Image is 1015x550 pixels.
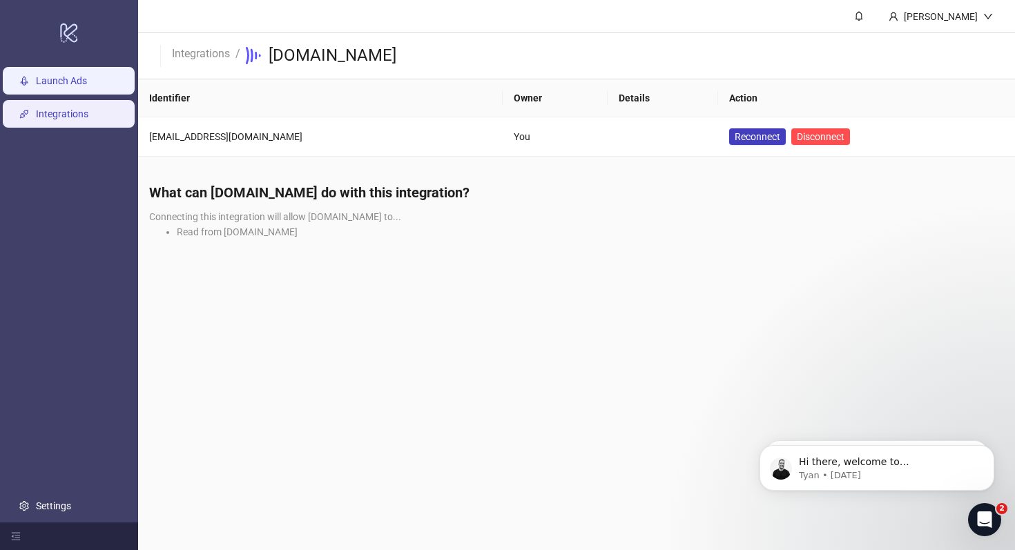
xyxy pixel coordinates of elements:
[791,128,850,145] button: Disconnect
[608,79,718,117] th: Details
[36,108,88,119] a: Integrations
[177,224,1004,239] li: Read from [DOMAIN_NAME]
[983,12,993,21] span: down
[854,11,864,21] span: bell
[514,129,597,144] div: You
[269,45,396,67] h3: [DOMAIN_NAME]
[735,129,780,144] span: Reconnect
[149,211,401,222] span: Connecting this integration will allow [DOMAIN_NAME] to...
[797,131,844,142] span: Disconnect
[968,503,1001,536] iframe: Intercom live chat
[149,129,492,144] div: [EMAIL_ADDRESS][DOMAIN_NAME]
[996,503,1007,514] span: 2
[138,79,503,117] th: Identifier
[739,416,1015,513] iframe: Intercom notifications message
[169,45,233,60] a: Integrations
[11,531,21,541] span: menu-fold
[729,128,786,145] a: Reconnect
[36,500,71,511] a: Settings
[36,75,87,86] a: Launch Ads
[889,12,898,21] span: user
[235,45,240,67] li: /
[503,79,608,117] th: Owner
[246,47,263,64] svg: Frame.io Logo
[898,9,983,24] div: [PERSON_NAME]
[718,79,1015,117] th: Action
[149,183,1004,202] h4: What can [DOMAIN_NAME] do with this integration?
